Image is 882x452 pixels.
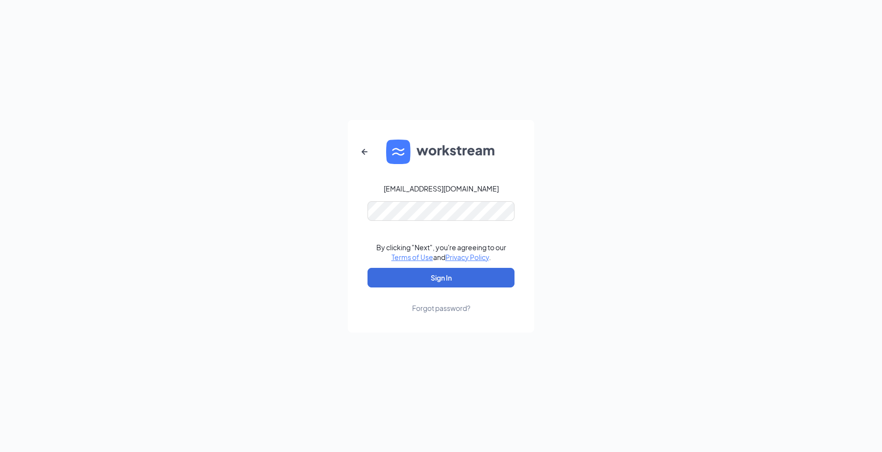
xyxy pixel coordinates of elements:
[353,140,376,164] button: ArrowLeftNew
[392,253,433,262] a: Terms of Use
[384,184,499,193] div: [EMAIL_ADDRESS][DOMAIN_NAME]
[386,140,496,164] img: WS logo and Workstream text
[412,303,470,313] div: Forgot password?
[445,253,489,262] a: Privacy Policy
[367,268,514,287] button: Sign In
[376,242,506,262] div: By clicking "Next", you're agreeing to our and .
[359,146,370,158] svg: ArrowLeftNew
[412,287,470,313] a: Forgot password?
